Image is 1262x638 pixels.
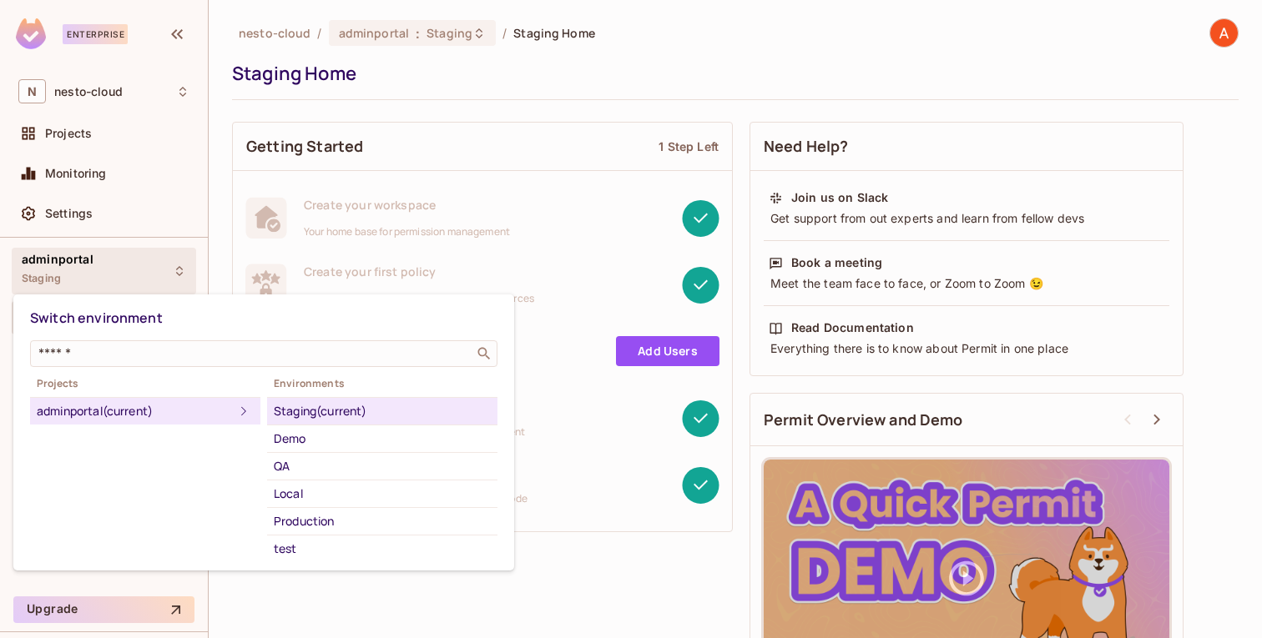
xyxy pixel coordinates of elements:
div: QA [274,456,491,476]
div: Production [274,511,491,531]
span: Switch environment [30,309,163,327]
div: Staging (current) [274,401,491,421]
span: Environments [267,377,497,390]
div: Demo [274,429,491,449]
div: adminportal (current) [37,401,234,421]
div: Local [274,484,491,504]
div: test [274,539,491,559]
span: Projects [30,377,260,390]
